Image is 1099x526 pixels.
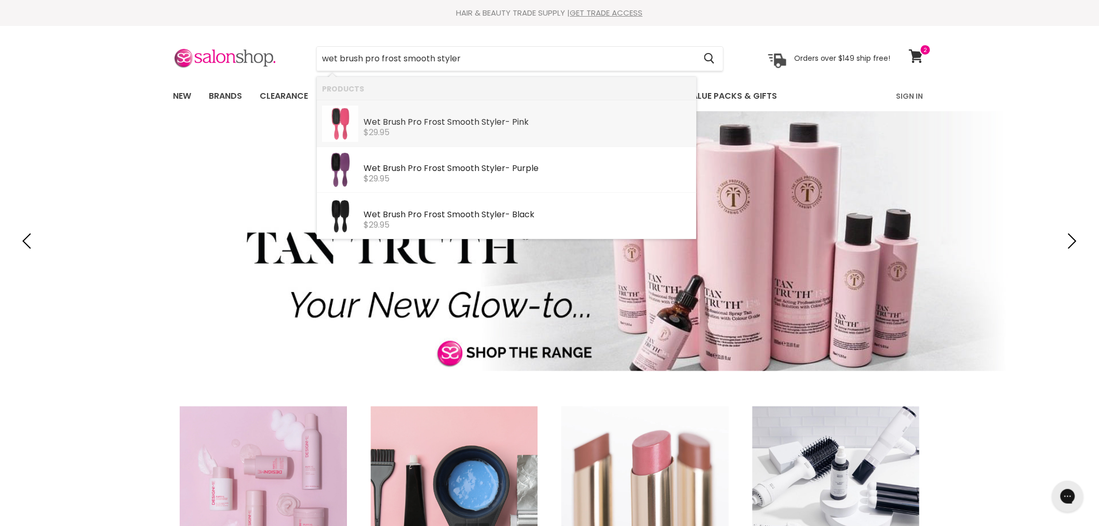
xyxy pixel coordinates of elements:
[890,85,930,107] a: Sign In
[447,162,479,174] b: Smooth
[481,208,505,220] b: Styler
[1047,477,1089,516] iframe: Gorgias live chat messenger
[565,356,569,359] li: Page dot 4
[424,162,445,174] b: Frost
[165,85,199,107] a: New
[317,47,695,71] input: Search
[408,116,422,128] b: Pro
[678,85,785,107] a: Value Packs & Gifts
[322,198,358,234] img: 104514_2_200x.jpg
[447,116,479,128] b: Smooth
[364,208,381,220] b: Wet
[364,116,381,128] b: Wet
[317,193,696,239] li: Products: Wet Brush Pro Frost Smooth Styler - Black
[322,106,358,142] img: 104512_2_200x.jpg
[554,356,557,359] li: Page dot 3
[794,54,891,63] p: Orders over $149 ship free!
[481,162,505,174] b: Styler
[542,356,546,359] li: Page dot 2
[165,81,838,111] ul: Main menu
[424,116,445,128] b: Frost
[408,162,422,174] b: Pro
[364,162,381,174] b: Wet
[424,208,445,220] b: Frost
[160,8,939,18] div: HAIR & BEAUTY TRADE SUPPLY |
[408,208,422,220] b: Pro
[364,219,390,231] span: $29.95
[317,77,696,100] li: Products
[317,100,696,147] li: Products: Wet Brush Pro Frost Smooth Styler - Pink
[481,116,505,128] b: Styler
[570,7,643,18] a: GET TRADE ACCESS
[364,164,691,175] div: - Purple
[383,208,406,220] b: Brush
[364,126,390,138] span: $29.95
[695,47,723,71] button: Search
[18,231,39,252] button: Previous
[317,147,696,193] li: Products: Wet Brush Pro Frost Smooth Styler - Purple
[364,117,691,128] div: - Pink
[322,152,358,188] img: 104513_2_200x.jpg
[1060,231,1081,252] button: Next
[201,85,250,107] a: Brands
[364,210,691,221] div: - Black
[531,356,534,359] li: Page dot 1
[252,85,316,107] a: Clearance
[383,162,406,174] b: Brush
[383,116,406,128] b: Brush
[160,81,939,111] nav: Main
[447,208,479,220] b: Smooth
[364,173,390,185] span: $29.95
[316,46,723,71] form: Product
